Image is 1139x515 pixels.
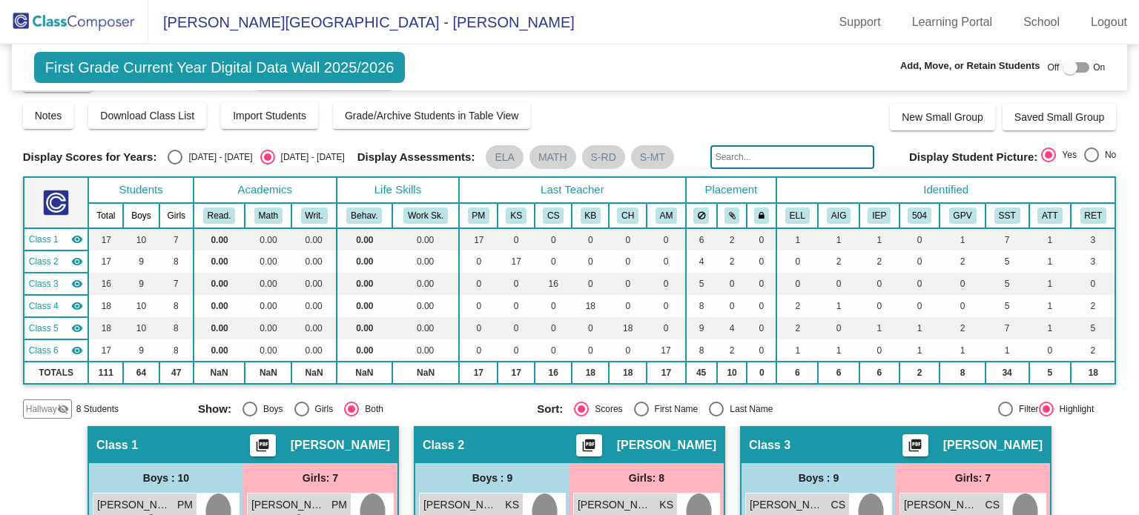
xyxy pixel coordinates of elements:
td: 0 [572,250,609,273]
td: 0 [818,317,859,339]
td: 1 [776,228,818,250]
td: 0.00 [337,228,392,250]
button: Read. [203,207,236,224]
td: 18 [88,317,123,339]
td: 0.00 [392,317,459,339]
mat-radio-group: Select an option [198,402,526,416]
mat-icon: visibility [71,345,83,356]
button: KS [506,207,526,224]
td: 1 [899,339,940,362]
td: 0 [535,228,572,250]
td: 0 [776,273,818,295]
td: 2 [776,295,818,317]
td: 6 [859,362,899,384]
td: 0 [899,273,940,295]
div: Last Name [724,402,773,416]
th: Chrisann Smith [535,203,572,228]
td: 0.00 [337,250,392,273]
td: 0.00 [291,295,336,317]
td: 0.00 [245,339,291,362]
td: 0.00 [291,273,336,295]
td: 0.00 [291,317,336,339]
th: Last Teacher [459,177,685,203]
button: ELL [785,207,810,224]
td: 10 [717,362,747,384]
td: 0 [747,250,776,273]
td: NaN [245,362,291,384]
td: 0 [647,228,685,250]
mat-icon: visibility_off [57,403,69,415]
td: 0 [647,273,685,295]
th: Life Skills [337,177,460,203]
td: 16 [88,273,123,295]
td: 2 [717,339,747,362]
span: Class 1 [29,233,59,246]
td: 5 [986,273,1029,295]
td: 45 [686,362,717,384]
td: 0 [859,295,899,317]
td: 4 [686,250,717,273]
span: Off [1047,61,1059,74]
mat-chip: ELA [486,145,523,169]
td: Chrisann Smith - No Class Name [24,273,89,295]
button: RET [1080,207,1107,224]
mat-icon: visibility [71,278,83,290]
td: 0 [647,250,685,273]
span: Display Student Picture: [909,150,1037,164]
td: 0 [717,295,747,317]
button: CS [543,207,564,224]
td: 0 [572,228,609,250]
td: 8 [940,362,985,384]
button: Print Students Details [902,434,928,456]
button: Print Students Details [576,434,602,456]
td: 0 [498,317,535,339]
th: Keep with students [717,203,747,228]
div: [DATE] - [DATE] [182,150,252,164]
th: Katherine Baker [572,203,609,228]
td: 1 [1029,273,1072,295]
td: 2 [940,250,985,273]
th: Attendance Concerns [1029,203,1072,228]
td: 17 [88,250,123,273]
div: Yes [1056,148,1077,162]
button: KB [581,207,601,224]
td: 0.00 [194,228,245,250]
button: AIG [827,207,851,224]
span: Class 5 [29,322,59,335]
td: 0.00 [194,339,245,362]
button: 504 [908,207,931,224]
td: 2 [940,317,985,339]
td: 1 [818,339,859,362]
td: 0.00 [245,295,291,317]
td: 5 [986,295,1029,317]
td: 10 [123,317,159,339]
td: 1 [986,339,1029,362]
td: 5 [1071,317,1115,339]
td: 2 [717,250,747,273]
a: Support [828,10,893,34]
td: 64 [123,362,159,384]
td: 6 [776,362,818,384]
span: New Small Group [902,111,983,123]
span: Class 6 [29,344,59,357]
button: Work Sk. [403,207,448,224]
button: New Small Group [890,104,995,130]
a: School [1011,10,1072,34]
button: IEP [868,207,891,224]
td: 0 [498,273,535,295]
td: 18 [572,295,609,317]
td: 0.00 [194,295,245,317]
td: 0.00 [245,250,291,273]
td: Cal'miraka Hicks - No Class Name [24,317,89,339]
span: Class 1 [96,438,138,453]
td: 0 [535,339,572,362]
th: Cal'miraka Hicks [609,203,647,228]
div: Boys [257,402,283,416]
td: 1 [940,339,985,362]
td: 0.00 [337,295,392,317]
td: 0 [747,317,776,339]
td: 0 [572,317,609,339]
td: 17 [88,339,123,362]
td: 2 [818,250,859,273]
td: 4 [717,317,747,339]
